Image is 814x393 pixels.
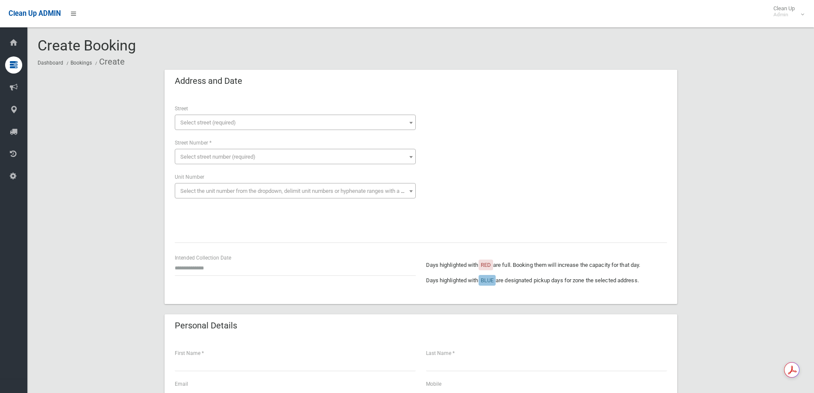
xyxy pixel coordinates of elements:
a: Bookings [71,60,92,66]
header: Personal Details [165,317,247,334]
li: Create [93,54,125,70]
span: Select street (required) [180,119,236,126]
p: Days highlighted with are full. Booking them will increase the capacity for that day. [426,260,667,270]
p: Days highlighted with are designated pickup days for zone the selected address. [426,275,667,286]
span: Select the unit number from the dropdown, delimit unit numbers or hyphenate ranges with a comma [180,188,419,194]
small: Admin [773,12,795,18]
span: RED [481,262,491,268]
header: Address and Date [165,73,253,89]
span: Create Booking [38,37,136,54]
span: BLUE [481,277,494,284]
span: Clean Up [769,5,803,18]
span: Clean Up ADMIN [9,9,61,18]
a: Dashboard [38,60,63,66]
span: Select street number (required) [180,154,256,160]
